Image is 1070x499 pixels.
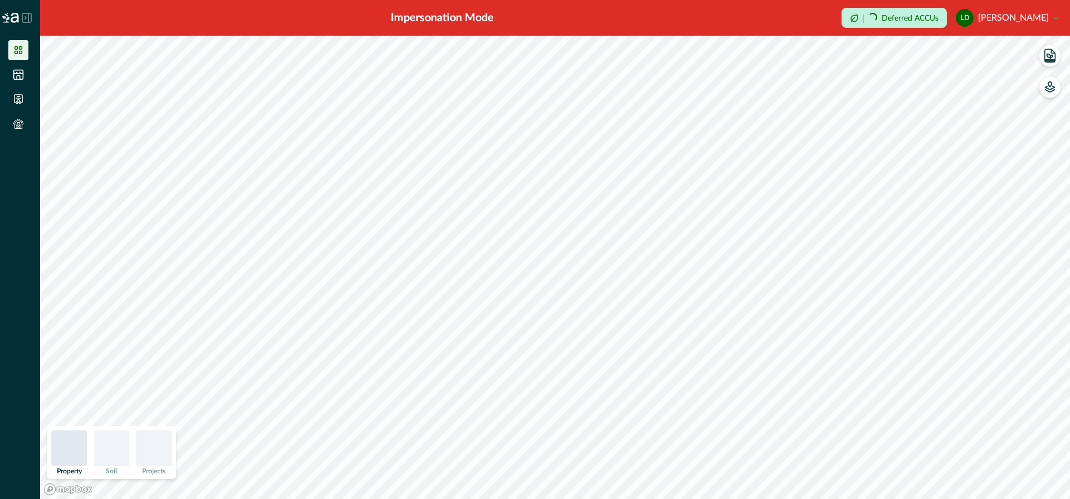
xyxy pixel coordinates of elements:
[43,483,93,496] a: Mapbox logo
[57,468,82,474] p: Property
[882,14,938,22] p: Deferred ACCUs
[40,36,1070,499] canvas: Map
[106,468,117,474] p: Soil
[142,468,166,474] p: Projects
[2,13,19,23] img: Logo
[391,9,494,26] div: Impersonation Mode
[956,4,1059,31] button: leonie doran[PERSON_NAME]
